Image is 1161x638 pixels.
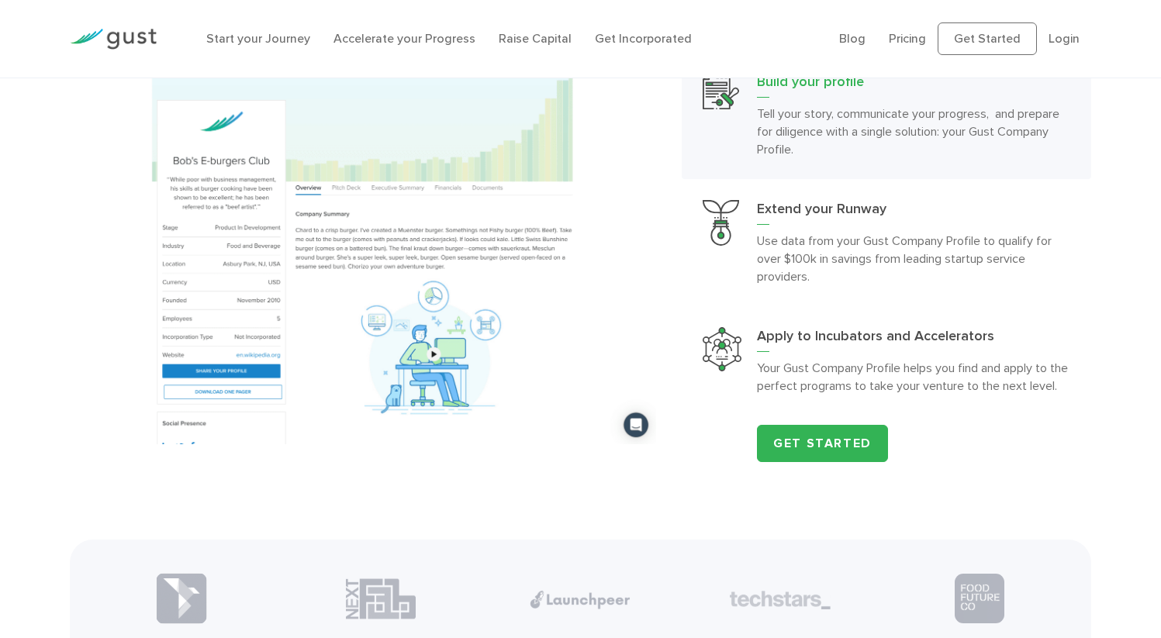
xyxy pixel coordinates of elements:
a: Apply To Incubators And AcceleratorsApply to Incubators and AcceleratorsYour Gust Company Profile... [682,306,1091,416]
img: Build Your Profile [703,73,739,109]
p: Your Gust Company Profile helps you find and apply to the perfect programs to take your venture t... [757,359,1070,395]
img: Gust Logo [70,29,157,50]
a: Accelerate your Progress [333,31,475,46]
a: Login [1049,31,1080,46]
img: Apply To Incubators And Accelerators [703,327,741,371]
img: Partner [156,573,207,624]
img: Partner [730,591,831,609]
img: Partner [346,578,416,620]
a: Get Incorporated [595,31,692,46]
h3: Extend your Runway [757,200,1070,225]
a: Build Your ProfileBuild your profileTell your story, communicate your progress, and prepare for d... [682,52,1091,179]
a: Extend Your RunwayExtend your RunwayUse data from your Gust Company Profile to qualify for over $... [682,179,1091,306]
a: Pricing [889,31,926,46]
a: Get Started [938,22,1037,55]
a: Blog [839,31,866,46]
p: Use data from your Gust Company Profile to qualify for over $100k in savings from leading startup... [757,232,1070,285]
a: Get Started [757,425,888,462]
h3: Apply to Incubators and Accelerators [757,327,1070,352]
h3: Build your profile [757,73,1070,98]
a: Start your Journey [206,31,310,46]
img: Partner [530,590,631,609]
a: Raise Capital [499,31,572,46]
img: Partner [955,574,1004,623]
p: Tell your story, communicate your progress, and prepare for diligence with a single solution: you... [757,105,1070,158]
img: Extend Your Runway [703,200,739,246]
